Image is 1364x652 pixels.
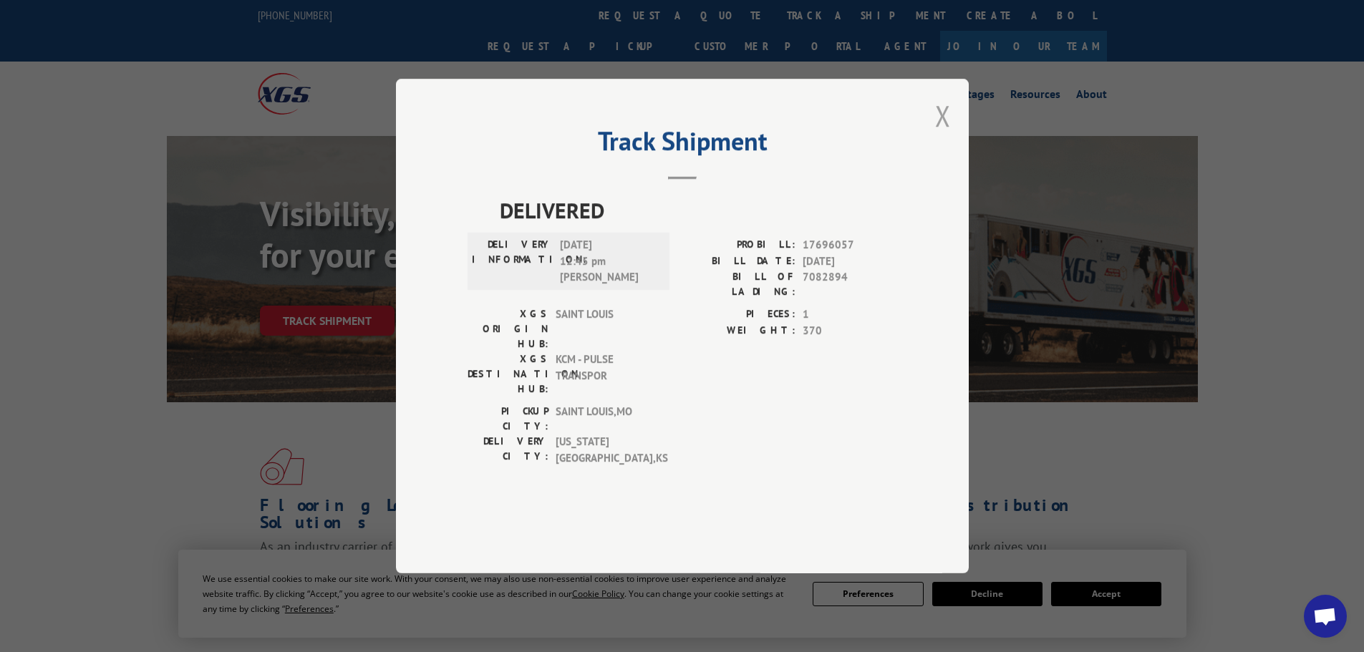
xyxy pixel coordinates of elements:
[556,351,652,396] span: KCM - PULSE TRANSPOR
[682,237,795,253] label: PROBILL:
[803,269,897,299] span: 7082894
[468,131,897,158] h2: Track Shipment
[500,194,897,226] span: DELIVERED
[468,434,548,466] label: DELIVERY CITY:
[472,237,553,286] label: DELIVERY INFORMATION:
[468,306,548,351] label: XGS ORIGIN HUB:
[682,323,795,339] label: WEIGHT:
[556,404,652,434] span: SAINT LOUIS , MO
[803,323,897,339] span: 370
[682,269,795,299] label: BILL OF LADING:
[556,434,652,466] span: [US_STATE][GEOGRAPHIC_DATA] , KS
[468,351,548,396] label: XGS DESTINATION HUB:
[468,404,548,434] label: PICKUP CITY:
[935,97,951,135] button: Close modal
[682,253,795,270] label: BILL DATE:
[560,237,657,286] span: [DATE] 12:45 pm [PERSON_NAME]
[1304,595,1347,638] div: Open chat
[682,306,795,323] label: PIECES:
[803,306,897,323] span: 1
[803,237,897,253] span: 17696057
[803,253,897,270] span: [DATE]
[556,306,652,351] span: SAINT LOUIS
